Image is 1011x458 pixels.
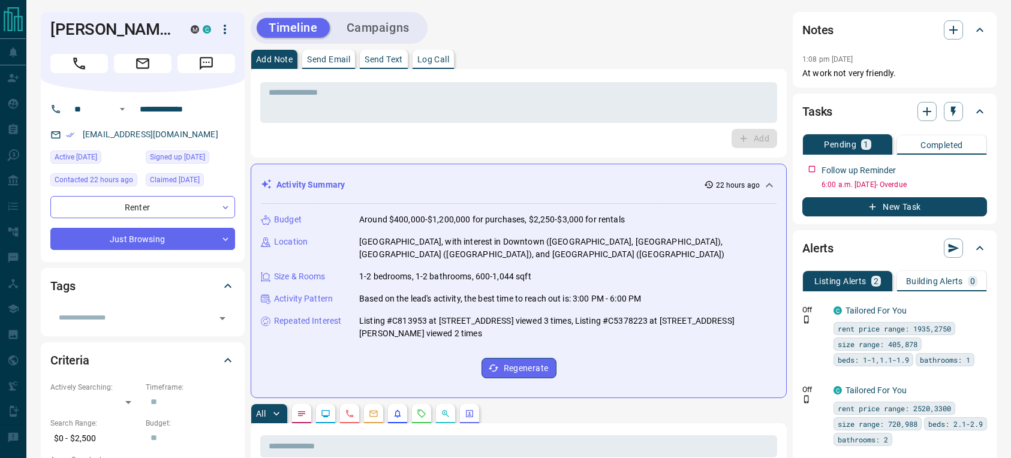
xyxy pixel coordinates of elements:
[838,418,917,430] span: size range: 720,988
[365,55,403,64] p: Send Text
[50,351,89,370] h2: Criteria
[66,131,74,139] svg: Email Verified
[50,228,235,250] div: Just Browsing
[115,102,130,116] button: Open
[256,409,266,418] p: All
[920,354,970,366] span: bathrooms: 1
[802,55,853,64] p: 1:08 pm [DATE]
[802,97,987,126] div: Tasks
[146,173,235,190] div: Wed Jun 04 2025
[345,409,354,418] svg: Calls
[150,174,200,186] span: Claimed [DATE]
[274,293,333,305] p: Activity Pattern
[802,395,811,403] svg: Push Notification Only
[802,102,832,121] h2: Tasks
[50,272,235,300] div: Tags
[257,18,330,38] button: Timeline
[920,141,963,149] p: Completed
[50,54,108,73] span: Call
[824,140,856,149] p: Pending
[838,338,917,350] span: size range: 405,878
[256,55,293,64] p: Add Note
[214,310,231,327] button: Open
[150,151,205,163] span: Signed up [DATE]
[802,67,987,80] p: At work not very friendly.
[393,409,402,418] svg: Listing Alerts
[50,276,75,296] h2: Tags
[321,409,330,418] svg: Lead Browsing Activity
[50,418,140,429] p: Search Range:
[906,277,963,285] p: Building Alerts
[50,382,140,393] p: Actively Searching:
[50,429,140,448] p: $0 - $2,500
[274,270,326,283] p: Size & Rooms
[802,20,834,40] h2: Notes
[50,173,140,190] div: Tue Oct 14 2025
[50,346,235,375] div: Criteria
[834,386,842,394] div: condos.ca
[359,315,777,340] p: Listing #C813953 at [STREET_ADDRESS] viewed 3 times, Listing #C5378223 at [STREET_ADDRESS][PERSON...
[274,315,341,327] p: Repeated Interest
[417,55,449,64] p: Log Call
[276,179,345,191] p: Activity Summary
[802,197,987,216] button: New Task
[274,236,308,248] p: Location
[802,384,826,395] p: Off
[146,150,235,167] div: Thu Sep 16 2021
[838,402,951,414] span: rent price range: 2520,3300
[838,323,951,335] span: rent price range: 1935,2750
[50,20,173,39] h1: [PERSON_NAME]
[822,179,987,190] p: 6:00 a.m. [DATE] - Overdue
[838,433,888,445] span: bathrooms: 2
[297,409,306,418] svg: Notes
[802,234,987,263] div: Alerts
[369,409,378,418] svg: Emails
[359,270,531,283] p: 1-2 bedrooms, 1-2 bathrooms, 600-1,044 sqft
[802,16,987,44] div: Notes
[50,196,235,218] div: Renter
[307,55,350,64] p: Send Email
[274,213,302,226] p: Budget
[146,418,235,429] p: Budget:
[845,385,907,395] a: Tailored For You
[716,180,760,191] p: 22 hours ago
[177,54,235,73] span: Message
[55,174,133,186] span: Contacted 22 hours ago
[802,305,826,315] p: Off
[465,409,474,418] svg: Agent Actions
[814,277,866,285] p: Listing Alerts
[970,277,975,285] p: 0
[417,409,426,418] svg: Requests
[146,382,235,393] p: Timeframe:
[928,418,983,430] span: beds: 2.1-2.9
[822,164,896,177] p: Follow up Reminder
[441,409,450,418] svg: Opportunities
[83,129,218,139] a: [EMAIL_ADDRESS][DOMAIN_NAME]
[359,213,625,226] p: Around $400,000-$1,200,000 for purchases, $2,250-$3,000 for rentals
[114,54,171,73] span: Email
[203,25,211,34] div: condos.ca
[359,236,777,261] p: [GEOGRAPHIC_DATA], with interest in Downtown ([GEOGRAPHIC_DATA], [GEOGRAPHIC_DATA]), [GEOGRAPHIC_...
[261,174,777,196] div: Activity Summary22 hours ago
[191,25,199,34] div: mrloft.ca
[845,306,907,315] a: Tailored For You
[863,140,868,149] p: 1
[802,239,834,258] h2: Alerts
[482,358,556,378] button: Regenerate
[335,18,422,38] button: Campaigns
[50,150,140,167] div: Sat Oct 11 2025
[359,293,641,305] p: Based on the lead's activity, the best time to reach out is: 3:00 PM - 6:00 PM
[874,277,878,285] p: 2
[55,151,97,163] span: Active [DATE]
[838,354,909,366] span: beds: 1-1,1.1-1.9
[802,315,811,324] svg: Push Notification Only
[834,306,842,315] div: condos.ca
